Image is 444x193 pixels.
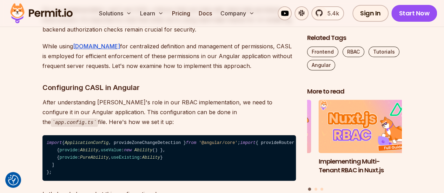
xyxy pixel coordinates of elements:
[47,140,62,145] span: import
[137,6,166,20] button: Learn
[96,6,134,20] button: Solutions
[101,148,121,153] span: useValue
[186,140,196,145] span: from
[320,188,323,191] button: Go to slide 3
[42,41,296,71] p: While using for centralized definition and management of permissions, CASL is employed for effici...
[307,60,335,70] a: Angular
[319,100,413,184] li: 1 of 3
[169,6,193,20] a: Pricing
[217,157,311,183] h3: Policy-Based Access Control (PBAC) Isn’t as Great as You Think
[199,140,238,145] span: '@angular/core'
[196,6,215,20] a: Docs
[307,87,402,96] h2: More to read
[307,34,402,42] h2: Related Tags
[7,1,76,25] img: Permit logo
[319,100,413,184] a: Implementing Multi-Tenant RBAC in Nuxt.jsImplementing Multi-Tenant RBAC in Nuxt.js
[142,155,160,160] span: Ability
[311,6,344,20] a: 5.4k
[307,47,338,57] a: Frontend
[217,100,311,153] img: Policy-Based Access Control (PBAC) Isn’t as Great as You Think
[369,47,399,57] a: Tutorials
[352,5,389,22] a: Sign In
[217,100,311,184] li: 3 of 3
[343,47,364,57] a: RBAC
[319,100,413,153] img: Implementing Multi-Tenant RBAC in Nuxt.js
[111,155,140,160] span: useExisting
[42,97,296,127] p: After understanding [PERSON_NAME]'s role in our RBAC implementation, we need to configure it in o...
[308,188,311,191] button: Go to slide 1
[134,148,152,153] span: Ability
[307,100,402,192] div: Posts
[240,140,256,145] span: import
[60,155,78,160] span: provide
[391,5,437,22] a: Start Now
[42,82,296,93] h3: Configuring CASL in Angular
[8,175,19,185] img: Revisit consent button
[80,155,108,160] span: PureAbility
[124,148,132,153] span: new
[218,6,257,20] button: Company
[51,118,98,127] code: app.config.ts
[8,175,19,185] button: Consent Preferences
[60,148,78,153] span: provide
[314,188,317,191] button: Go to slide 2
[323,9,339,18] span: 5.4k
[65,140,108,145] span: ApplicationConfig
[319,157,413,175] h3: Implementing Multi-Tenant RBAC in Nuxt.js
[42,135,296,181] code: { , provideZoneChangeDetection } ; { provideRouter } ; { routes } ; { provideAnimationsAsync } ; ...
[80,148,98,153] span: Ability
[73,43,120,50] a: [DOMAIN_NAME]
